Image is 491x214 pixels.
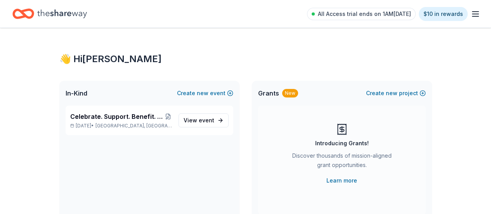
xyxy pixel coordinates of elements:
a: All Access trial ends on 1AM[DATE] [307,8,416,20]
button: Createnewevent [177,89,233,98]
a: View event [179,113,229,127]
span: All Access trial ends on 1AM[DATE] [318,9,411,19]
span: View [184,116,214,125]
span: new [197,89,208,98]
span: In-Kind [66,89,87,98]
div: 👋 Hi [PERSON_NAME] [59,53,432,65]
span: [GEOGRAPHIC_DATA], [GEOGRAPHIC_DATA] [95,123,172,129]
p: [DATE] • [70,123,172,129]
a: Home [12,5,87,23]
a: $10 in rewards [419,7,468,21]
button: Createnewproject [366,89,426,98]
div: New [282,89,298,97]
span: Celebrate. Support. Benefit. – A C.S.B. Give-to-Win Event [70,112,164,121]
div: Introducing Grants! [315,139,369,148]
span: Grants [258,89,279,98]
span: event [199,117,214,124]
div: Discover thousands of mission-aligned grant opportunities. [289,151,395,173]
a: Learn more [326,176,357,185]
span: new [386,89,397,98]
